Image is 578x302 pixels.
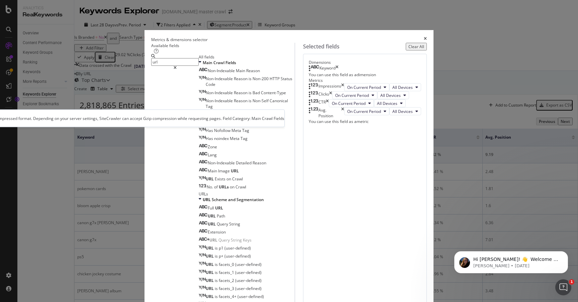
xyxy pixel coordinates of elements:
[234,90,249,96] span: Reason
[408,44,424,49] div: Clear All
[219,262,235,267] span: facets_0
[377,101,397,106] span: All Devices
[249,90,253,96] span: is
[199,54,295,60] div: All fields
[206,128,214,133] span: Has
[232,176,243,182] span: Crawl
[224,245,251,251] span: (user-defined)
[236,160,253,166] span: Detailed
[326,99,329,107] div: times
[206,82,215,87] span: Code
[215,205,223,211] span: URL
[219,278,235,283] span: facets_2
[253,90,261,96] span: Bad
[335,93,369,98] span: On Current Period
[344,83,389,91] button: On Current Period
[235,262,262,267] span: (user-defined)
[207,184,214,190] span: No.
[318,83,341,91] div: Impressions
[309,83,421,91] div: ImpressionstimesOn Current PeriodAll Devices
[208,168,218,174] span: Main
[236,197,264,202] span: Segmentation
[332,101,366,106] span: On Current Period
[377,91,409,99] button: All Devices
[347,85,381,90] span: On Current Period
[215,262,219,267] span: is
[214,128,231,133] span: Nofollow
[29,26,115,32] p: Message from Laura, sent 5d ago
[209,237,218,243] span: URL
[214,136,230,141] span: noindex
[206,104,213,109] span: Tag
[226,176,232,182] span: on
[253,98,270,104] span: Non-Self
[215,286,219,291] span: is
[242,128,249,133] span: Tag
[206,253,215,259] span: URL
[261,90,286,96] span: Content-Type
[318,99,326,107] div: CTR
[230,136,240,141] span: Meta
[215,245,219,251] span: is
[212,197,228,202] span: Scheme
[218,168,231,174] span: Image
[253,160,266,166] span: Reason
[309,91,421,99] div: ClickstimesOn Current PeriodAll Devices
[231,237,243,243] span: String
[246,68,260,73] span: Reason
[217,213,225,219] span: Path
[406,43,427,50] button: Clear All
[332,91,377,99] button: On Current Period
[444,237,578,284] iframe: Intercom notifications message
[392,85,413,90] span: All Devices
[235,286,262,291] span: (user-defined)
[208,205,215,211] span: Full
[341,83,344,91] div: times
[318,107,341,119] div: Avg. Position
[219,270,235,275] span: facets_1
[309,78,421,83] div: Metrics
[309,59,421,65] div: Dimensions
[208,213,217,219] span: URL
[240,136,248,141] span: Tag
[29,19,115,58] span: Hi [PERSON_NAME]! 👋 Welcome to Botify chat support! Have a question? Reply to this message and ou...
[206,286,215,291] span: URL
[206,136,214,141] span: Has
[341,107,344,119] div: times
[235,278,262,283] span: (user-defined)
[206,90,234,96] span: Non-Indexable
[218,237,231,243] span: Query
[151,58,199,66] input: Search by field name
[219,184,230,190] span: URLs
[329,91,332,99] div: times
[206,76,234,82] span: Non-Indexable
[249,98,253,104] span: is
[215,253,219,259] span: is
[151,43,295,48] div: Available fields
[234,98,249,104] span: Reason
[253,76,270,82] span: Non-200
[231,128,242,133] span: Meta
[219,245,224,251] span: p1
[199,191,295,197] div: URLs
[206,176,215,182] span: URL
[235,270,262,275] span: (user-defined)
[217,221,229,227] span: Query
[309,119,421,124] div: You can use this field as a metric
[219,294,237,299] span: facets_4+
[270,98,288,104] span: Canonical
[237,294,264,299] span: (user-defined)
[231,168,239,174] span: URL
[208,144,217,150] span: Zone
[309,65,421,72] div: Keywordtimes
[206,270,215,275] span: URL
[309,107,421,119] div: Avg. PositiontimesOn Current PeriodAll Devices
[206,262,215,267] span: URL
[235,184,246,190] span: Crawl
[206,98,234,104] span: Non-Indexable
[213,60,225,65] span: Crawl
[319,65,335,72] div: Keyword
[215,270,219,275] span: is
[208,221,217,227] span: URL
